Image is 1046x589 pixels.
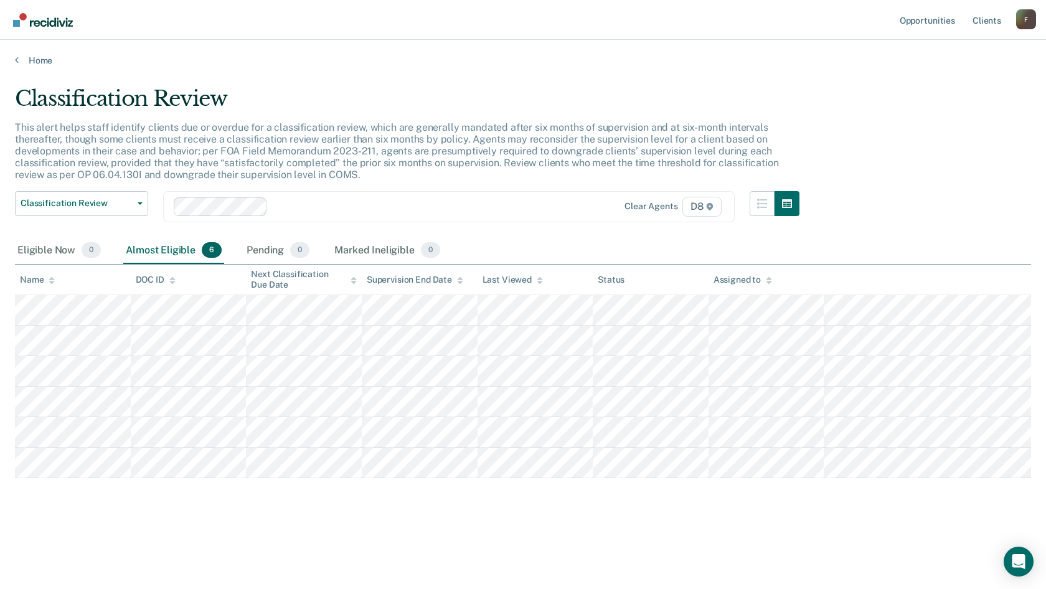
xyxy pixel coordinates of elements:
[682,197,722,217] span: D8
[15,237,103,265] div: Eligible Now0
[15,86,799,121] div: Classification Review
[251,269,357,290] div: Next Classification Due Date
[483,275,543,285] div: Last Viewed
[13,13,73,27] img: Recidiviz
[367,275,463,285] div: Supervision End Date
[1016,9,1036,29] div: F
[332,237,443,265] div: Marked Ineligible0
[290,242,309,258] span: 0
[624,201,677,212] div: Clear agents
[15,55,1031,66] a: Home
[15,191,148,216] button: Classification Review
[1016,9,1036,29] button: Profile dropdown button
[202,242,222,258] span: 6
[714,275,772,285] div: Assigned to
[421,242,440,258] span: 0
[1004,547,1034,577] div: Open Intercom Messenger
[20,275,55,285] div: Name
[598,275,624,285] div: Status
[244,237,312,265] div: Pending0
[21,198,133,209] span: Classification Review
[136,275,176,285] div: DOC ID
[15,121,778,181] p: This alert helps staff identify clients due or overdue for a classification review, which are gen...
[82,242,101,258] span: 0
[123,237,224,265] div: Almost Eligible6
